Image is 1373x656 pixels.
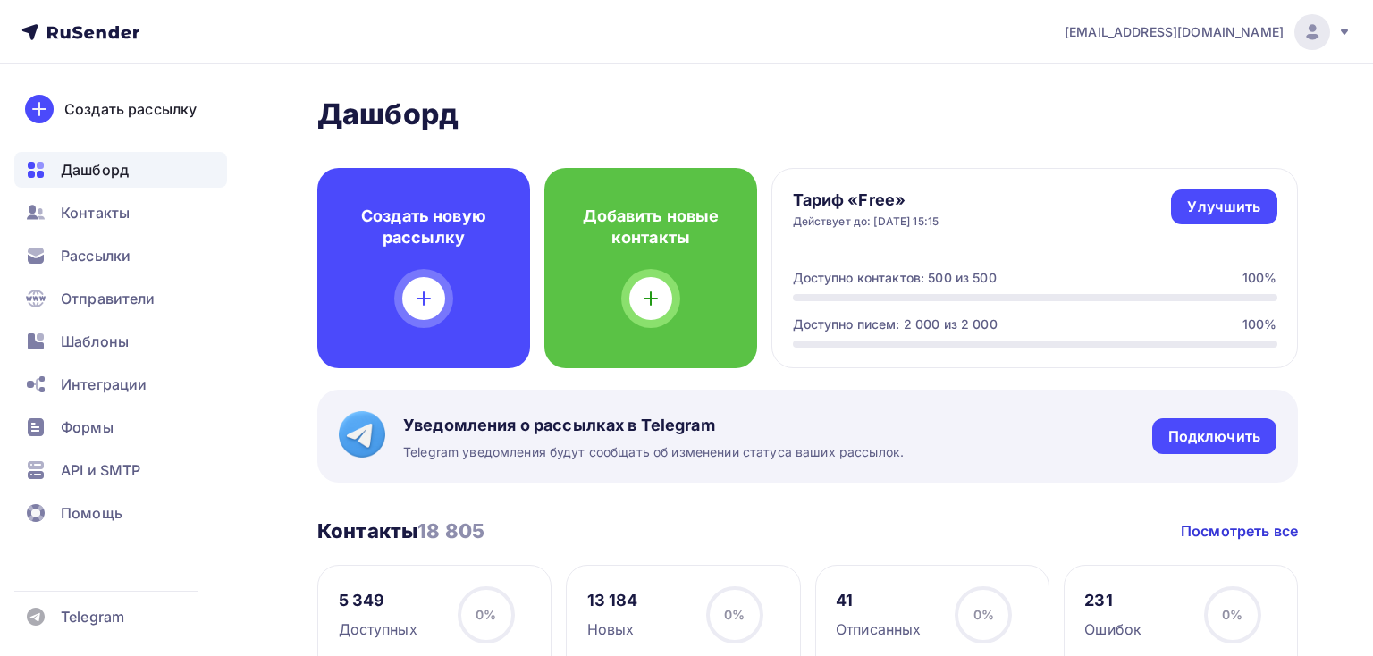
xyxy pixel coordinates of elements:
[14,152,227,188] a: Дашборд
[61,245,131,266] span: Рассылки
[973,607,994,622] span: 0%
[317,97,1298,132] h2: Дашборд
[1187,197,1260,217] div: Улучшить
[403,443,904,461] span: Telegram уведомления будут сообщать об изменении статуса ваших рассылок.
[1242,269,1277,287] div: 100%
[61,159,129,181] span: Дашборд
[724,607,745,622] span: 0%
[1242,315,1277,333] div: 100%
[476,607,496,622] span: 0%
[1168,426,1260,447] div: Подключить
[14,409,227,445] a: Формы
[793,315,998,333] div: Доступно писем: 2 000 из 2 000
[587,590,638,611] div: 13 184
[339,590,417,611] div: 5 349
[317,518,484,543] h3: Контакты
[417,519,484,542] span: 18 805
[573,206,729,248] h4: Добавить новые контакты
[793,189,939,211] h4: Тариф «Free»
[1084,590,1141,611] div: 231
[14,238,227,273] a: Рассылки
[587,618,638,640] div: Новых
[403,415,904,436] span: Уведомления о рассылках в Telegram
[1065,14,1352,50] a: [EMAIL_ADDRESS][DOMAIN_NAME]
[14,324,227,359] a: Шаблоны
[1065,23,1284,41] span: [EMAIL_ADDRESS][DOMAIN_NAME]
[61,606,124,627] span: Telegram
[1084,618,1141,640] div: Ошибок
[1181,520,1298,542] a: Посмотреть все
[61,331,129,352] span: Шаблоны
[61,374,147,395] span: Интеграции
[64,98,197,120] div: Создать рассылку
[793,269,997,287] div: Доступно контактов: 500 из 500
[346,206,501,248] h4: Создать новую рассылку
[836,590,921,611] div: 41
[836,618,921,640] div: Отписанных
[14,281,227,316] a: Отправители
[61,202,130,223] span: Контакты
[61,416,114,438] span: Формы
[61,459,140,481] span: API и SMTP
[1222,607,1242,622] span: 0%
[14,195,227,231] a: Контакты
[793,214,939,229] div: Действует до: [DATE] 15:15
[339,618,417,640] div: Доступных
[61,502,122,524] span: Помощь
[61,288,156,309] span: Отправители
